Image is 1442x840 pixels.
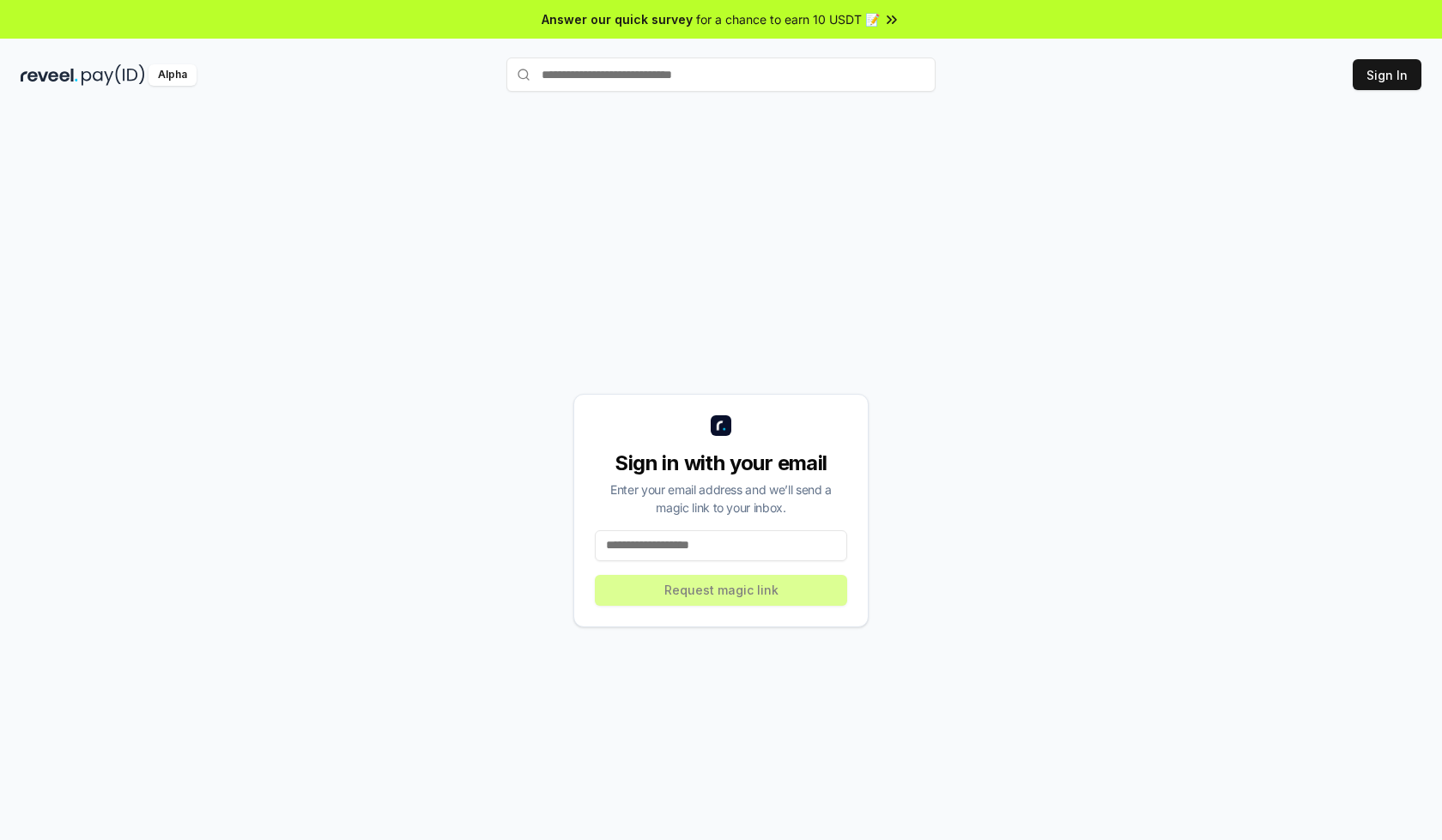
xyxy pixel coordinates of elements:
[595,480,847,517] div: Enter your email address and we’ll send a magic link to your inbox.
[711,415,731,436] img: logo_small
[595,450,847,477] div: Sign in with your email
[542,10,693,28] span: Answer our quick survey
[82,64,145,86] img: pay_id
[148,64,197,86] div: Alpha
[1353,59,1421,90] button: Sign In
[696,10,880,28] span: for a chance to earn 10 USDT 📝
[21,64,78,86] img: reveel_dark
